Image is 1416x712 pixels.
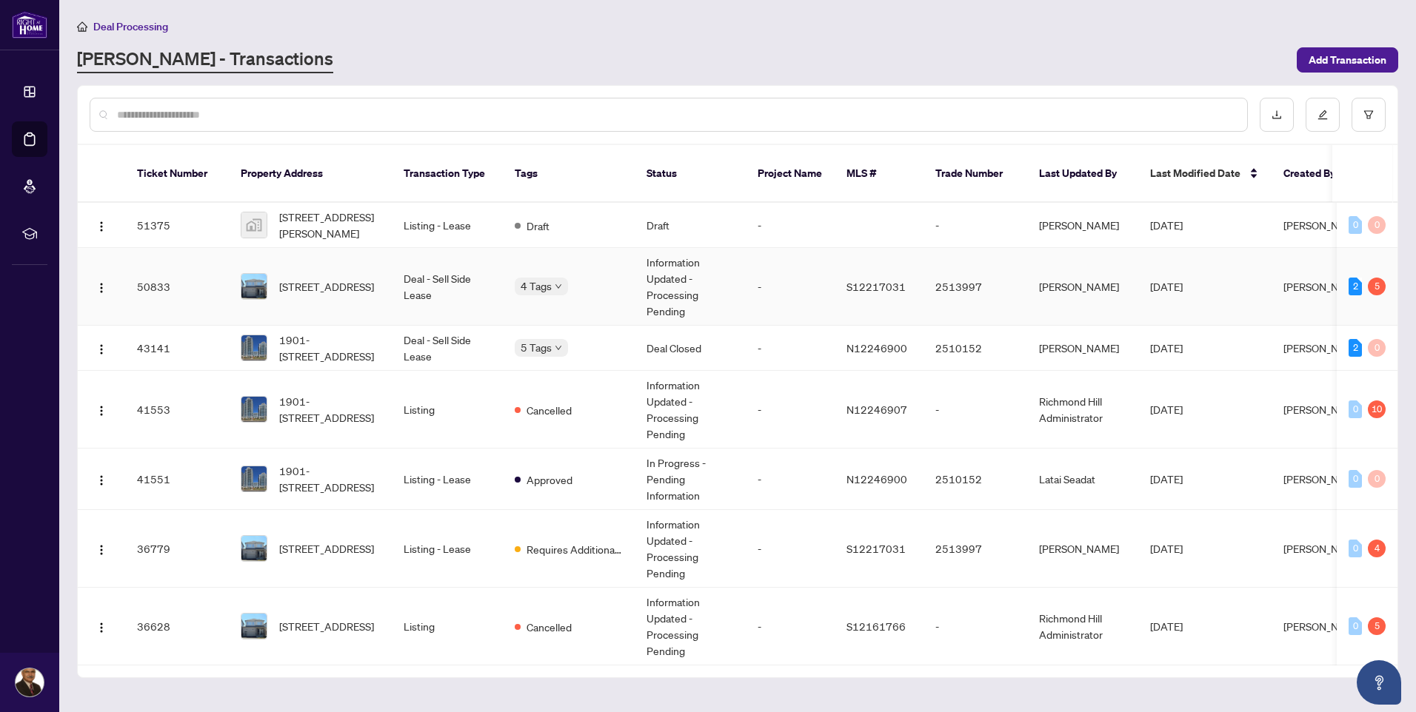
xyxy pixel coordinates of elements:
img: thumbnail-img [241,335,267,360]
span: Add Transaction [1309,48,1386,72]
th: Status [635,145,746,203]
div: 0 [1368,339,1386,357]
img: thumbnail-img [241,614,267,639]
span: 4 Tags [521,278,552,295]
img: Logo [96,622,107,634]
td: Latai Seadat [1027,449,1138,510]
th: Created By [1272,145,1360,203]
span: Last Modified Date [1150,165,1240,181]
div: 5 [1368,617,1386,635]
span: [STREET_ADDRESS][PERSON_NAME] [279,209,380,241]
div: 2 [1349,278,1362,295]
td: Information Updated - Processing Pending [635,371,746,449]
span: [DATE] [1150,542,1183,555]
span: [STREET_ADDRESS] [279,278,374,295]
td: [PERSON_NAME] [1027,510,1138,588]
td: Listing [392,588,503,665]
span: Approved [527,471,572,488]
button: Logo [90,537,113,560]
a: [PERSON_NAME] - Transactions [77,47,333,73]
div: 0 [1349,540,1362,557]
td: - [924,371,1027,449]
button: Logo [90,275,113,298]
td: [PERSON_NAME] [1027,203,1138,248]
td: - [924,588,1027,665]
img: Logo [96,343,107,355]
td: - [746,588,835,665]
span: [DATE] [1150,280,1183,293]
td: - [746,248,835,326]
td: 41553 [125,371,229,449]
span: 1901-[STREET_ADDRESS] [279,393,380,426]
td: Draft [635,203,746,248]
span: 5 Tags [521,339,552,356]
button: Logo [90,614,113,638]
td: 2513997 [924,248,1027,326]
div: 4 [1368,540,1386,557]
img: thumbnail-img [241,536,267,561]
span: S12217031 [846,280,906,293]
td: - [746,510,835,588]
span: Draft [527,218,550,234]
th: Last Updated By [1027,145,1138,203]
span: N12246907 [846,403,907,416]
span: N12246900 [846,472,907,486]
th: Property Address [229,145,392,203]
span: [PERSON_NAME] [1283,280,1363,293]
td: Deal - Sell Side Lease [392,326,503,371]
td: Information Updated - Processing Pending [635,510,746,588]
span: S12161766 [846,619,906,633]
img: logo [12,11,47,38]
button: Open asap [1357,660,1401,705]
span: N12246900 [846,341,907,355]
th: Tags [503,145,635,203]
span: [PERSON_NAME] [1283,218,1363,232]
th: MLS # [835,145,924,203]
td: - [746,449,835,510]
td: 41551 [125,449,229,510]
div: 5 [1368,278,1386,295]
img: Logo [96,474,107,486]
td: - [746,371,835,449]
span: Deal Processing [93,20,168,33]
span: [DATE] [1150,218,1183,232]
button: Logo [90,336,113,360]
th: Project Name [746,145,835,203]
th: Ticket Number [125,145,229,203]
td: [PERSON_NAME] [1027,248,1138,326]
td: 43141 [125,326,229,371]
td: Richmond Hill Administrator [1027,588,1138,665]
span: [PERSON_NAME] [1283,472,1363,486]
img: Logo [96,405,107,417]
img: thumbnail-img [241,466,267,491]
td: 2513997 [924,510,1027,588]
td: Listing - Lease [392,510,503,588]
button: Logo [90,467,113,491]
span: [PERSON_NAME] [1283,403,1363,416]
span: S12217031 [846,542,906,555]
span: [STREET_ADDRESS] [279,618,374,634]
td: 2510152 [924,326,1027,371]
button: Add Transaction [1297,47,1398,73]
td: Listing [392,371,503,449]
div: 0 [1349,216,1362,234]
th: Last Modified Date [1138,145,1272,203]
td: 36628 [125,588,229,665]
td: Richmond Hill Administrator [1027,371,1138,449]
img: thumbnail-img [241,397,267,422]
td: - [746,203,835,248]
span: [STREET_ADDRESS] [279,540,374,557]
span: down [555,344,562,352]
span: download [1272,110,1282,120]
span: [PERSON_NAME] [1283,619,1363,633]
td: 2510152 [924,449,1027,510]
img: thumbnail-img [241,212,267,238]
span: filter [1363,110,1374,120]
td: In Progress - Pending Information [635,449,746,510]
td: Listing - Lease [392,449,503,510]
th: Transaction Type [392,145,503,203]
td: Listing - Lease [392,203,503,248]
td: - [924,203,1027,248]
div: 10 [1368,400,1386,418]
button: edit [1306,98,1340,132]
